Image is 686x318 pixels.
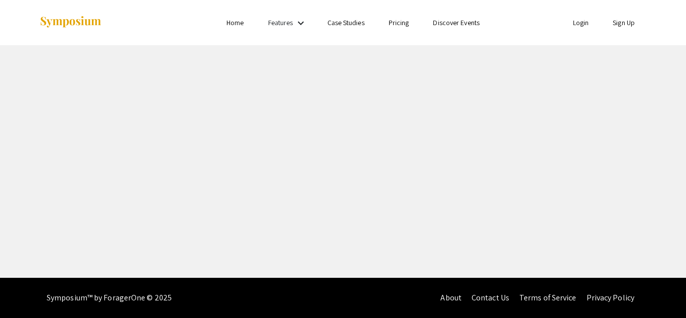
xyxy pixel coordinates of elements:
a: Sign Up [613,18,635,27]
a: Terms of Service [519,292,577,303]
a: Home [226,18,244,27]
a: Features [268,18,293,27]
a: Discover Events [433,18,480,27]
iframe: Chat [643,273,678,310]
a: Contact Us [472,292,509,303]
img: Symposium by ForagerOne [39,16,102,29]
a: Case Studies [327,18,365,27]
mat-icon: Expand Features list [295,17,307,29]
a: Login [573,18,589,27]
a: About [440,292,462,303]
div: Symposium™ by ForagerOne © 2025 [47,278,172,318]
a: Pricing [389,18,409,27]
a: Privacy Policy [587,292,634,303]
